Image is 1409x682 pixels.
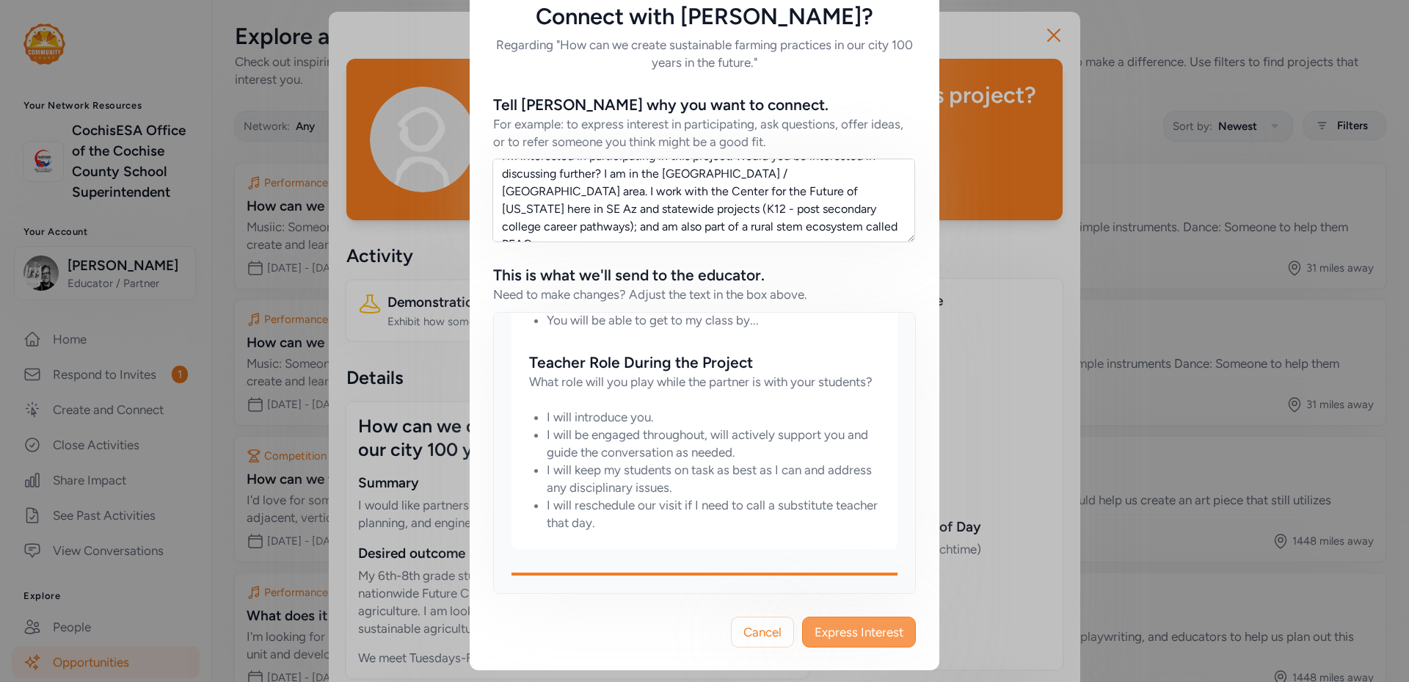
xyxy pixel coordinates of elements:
[529,352,880,373] div: Teacher Role During the Project
[529,373,880,391] div: What role will you play while the partner is with your students?
[743,623,782,641] span: Cancel
[547,426,880,461] li: I will be engaged throughout, will actively support you and guide the conversation as needed.
[493,115,916,150] div: For example: to express interest in participating, ask questions, offer ideas, or to refer someon...
[493,36,916,71] h6: Regarding "How can we create sustainable farming practices in our city 100 years in the future."
[492,159,915,242] textarea: I'm interested in participating in this project. Would you be interested in discussing further? I...
[493,4,916,30] h5: Connect with [PERSON_NAME]?
[802,617,916,647] button: Express Interest
[547,408,880,426] li: I will introduce you.
[493,95,829,115] div: Tell [PERSON_NAME] why you want to connect.
[493,286,807,303] div: Need to make changes? Adjust the text in the box above.
[493,265,765,286] div: This is what we'll send to the educator.
[547,496,880,532] li: I will reschedule our visit if I need to call a substitute teacher that day.
[815,623,903,641] span: Express Interest
[547,461,880,496] li: I will keep my students on task as best as I can and address any disciplinary issues.
[731,617,794,647] button: Cancel
[547,311,880,329] li: You will be able to get to my class by...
